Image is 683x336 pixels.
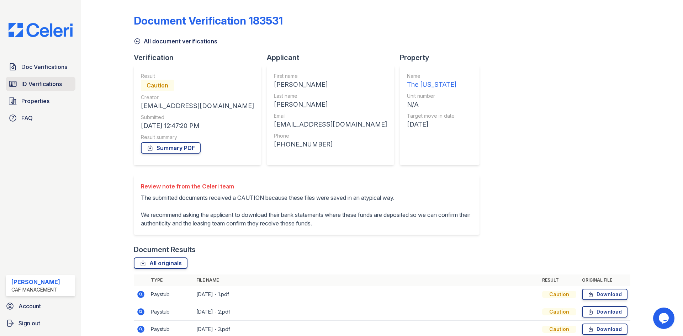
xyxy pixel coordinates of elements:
img: CE_Logo_Blue-a8612792a0a2168367f1c8372b55b34899dd931a85d93a1a3d3e32e68fde9ad4.png [3,23,78,37]
span: Doc Verifications [21,63,67,71]
div: Caution [542,326,576,333]
div: [DATE] 12:47:20 PM [141,121,254,131]
td: Paystub [148,286,194,303]
div: Name [407,73,456,80]
div: Creator [141,94,254,101]
div: Result [141,73,254,80]
p: The submitted documents received a CAUTION because these files were saved in an atypical way. We ... [141,193,472,228]
div: First name [274,73,387,80]
a: Download [582,306,628,318]
a: Summary PDF [141,142,201,154]
th: Original file [579,274,630,286]
span: Properties [21,97,49,105]
div: [PERSON_NAME] [274,100,387,110]
span: ID Verifications [21,80,62,88]
a: Doc Verifications [6,60,75,74]
a: Download [582,289,628,300]
th: Result [539,274,579,286]
div: [PERSON_NAME] [274,80,387,90]
a: Sign out [3,316,78,330]
div: [DATE] [407,119,456,129]
a: FAQ [6,111,75,125]
div: Caution [542,291,576,298]
div: [PHONE_NUMBER] [274,139,387,149]
div: Caution [542,308,576,315]
div: Applicant [267,53,400,63]
div: Caution [141,80,174,91]
div: N/A [407,100,456,110]
div: Last name [274,92,387,100]
a: Properties [6,94,75,108]
th: Type [148,274,194,286]
div: Property [400,53,485,63]
a: All originals [134,257,187,269]
div: Submitted [141,114,254,121]
div: Verification [134,53,267,63]
div: Document Verification 183531 [134,14,283,27]
td: [DATE] - 2.pdf [194,303,539,321]
td: Paystub [148,303,194,321]
a: Download [582,324,628,335]
span: FAQ [21,114,33,122]
div: The [US_STATE] [407,80,456,90]
div: [PERSON_NAME] [11,278,60,286]
iframe: chat widget [653,308,676,329]
div: Email [274,112,387,119]
div: Review note from the Celeri team [141,182,472,191]
div: CAF Management [11,286,60,293]
div: Result summary [141,134,254,141]
div: Unit number [407,92,456,100]
a: All document verifications [134,37,217,46]
div: Document Results [134,245,196,255]
span: Account [18,302,41,310]
div: [EMAIL_ADDRESS][DOMAIN_NAME] [141,101,254,111]
span: Sign out [18,319,40,327]
a: Account [3,299,78,313]
td: [DATE] - 1.pdf [194,286,539,303]
div: Target move in date [407,112,456,119]
div: [EMAIL_ADDRESS][DOMAIN_NAME] [274,119,387,129]
th: File name [194,274,539,286]
a: Name The [US_STATE] [407,73,456,90]
a: ID Verifications [6,77,75,91]
div: Phone [274,132,387,139]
